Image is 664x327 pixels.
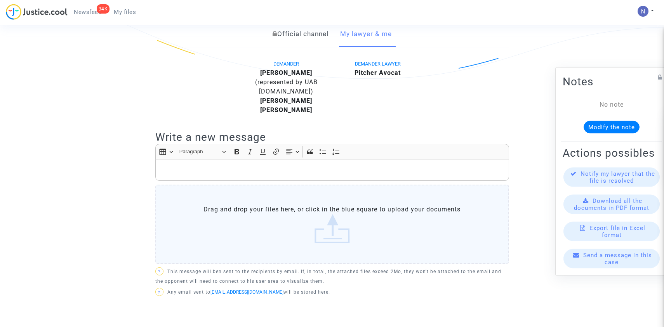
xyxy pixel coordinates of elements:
[158,270,160,274] span: ?
[210,289,283,295] a: [EMAIL_ADDRESS][DOMAIN_NAME]
[563,146,661,159] h2: Actions possibles
[355,61,401,67] span: DEMANDER LAWYER
[97,4,110,14] div: 34K
[260,106,312,114] b: [PERSON_NAME]
[155,267,509,286] p: This message will ben sent to the recipients by email. If, in total, the attached files exceed 2M...
[155,287,509,297] p: Any email sent to will be stored here.
[638,6,648,17] img: ACg8ocLbdXnmRFmzhNqwOPt_sjleXT1r-v--4sGn8-BO7_nRuDcVYw=s96-c
[68,6,108,18] a: 34KNewsfeed
[355,69,401,76] b: Pitcher Avocat
[589,224,645,238] span: Export file in Excel format
[574,197,649,211] span: Download all the documents in PDF format
[108,6,142,18] a: My files
[155,130,509,144] h2: Write a new message
[176,146,229,158] button: Paragraph
[583,251,652,265] span: Send a message in this case
[584,121,640,133] button: Modify the note
[581,170,655,184] span: Notify my lawyer that the file is resolved
[114,9,136,16] span: My files
[255,78,318,95] span: (represented by UAB [DOMAIN_NAME])
[6,4,68,20] img: jc-logo.svg
[563,74,661,88] h2: Notes
[158,290,160,294] span: ?
[260,69,312,76] b: [PERSON_NAME]
[260,97,312,104] b: [PERSON_NAME]
[74,9,101,16] span: Newsfeed
[340,21,392,47] a: My lawyer & me
[273,61,299,67] span: DEMANDER
[273,21,329,47] a: Official channel
[155,144,509,159] div: Editor toolbar
[179,147,220,156] span: Paragraph
[155,159,509,181] div: Rich Text Editor, main
[574,100,649,109] div: No note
